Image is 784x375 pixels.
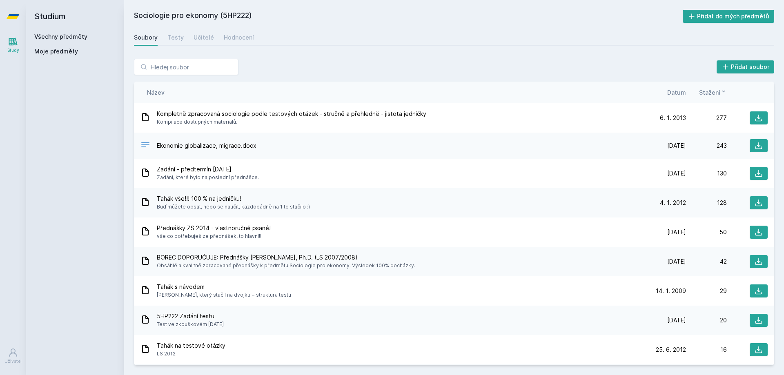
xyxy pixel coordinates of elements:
div: Testy [167,33,184,42]
span: vše co potřebuješ ze přednášek, to hlavní!! [157,232,271,240]
span: [DATE] [667,316,686,324]
div: Soubory [134,33,158,42]
span: [DATE] [667,169,686,178]
span: Kompilace dostupných materiálů. [157,118,426,126]
span: BOREC DOPORUČUJE: Přednášky [PERSON_NAME], Ph.D. (LS 2007/2008) [157,253,415,262]
button: Stažení [699,88,727,97]
div: 16 [686,346,727,354]
a: Učitelé [194,29,214,46]
span: 5HP222 Zadání testu [157,312,224,320]
span: [PERSON_NAME], který stačil na dvojku + struktura testu [157,291,291,299]
button: Přidat do mých předmětů [683,10,775,23]
div: Hodnocení [224,33,254,42]
div: 128 [686,199,727,207]
span: [DATE] [667,142,686,150]
span: [DATE] [667,257,686,266]
button: Datum [667,88,686,97]
div: Study [7,47,19,53]
div: Uživatel [4,358,22,364]
span: LS 2012 [157,350,225,358]
span: Ekonomie globalizace, migrace.docx [157,142,256,150]
div: 29 [686,287,727,295]
span: Zadání, které bylo na poslední přednášce. [157,173,259,182]
div: Učitelé [194,33,214,42]
div: 130 [686,169,727,178]
span: Moje předměty [34,47,78,55]
input: Hledej soubor [134,59,238,75]
div: 277 [686,114,727,122]
div: 20 [686,316,727,324]
span: Kompletně zpracovaná sociologie podle testových otázek - stručně a přehledně - jistota jedničky [157,110,426,118]
a: Všechny předměty [34,33,87,40]
span: [DATE] [667,228,686,236]
div: 243 [686,142,727,150]
div: 50 [686,228,727,236]
span: Zadání - předtermín [DATE] [157,165,259,173]
button: Název [147,88,165,97]
span: Tahák vše!!! 100 % na jedničku! [157,195,310,203]
a: Uživatel [2,344,24,368]
h2: Sociologie pro ekonomy (5HP222) [134,10,683,23]
span: Tahák na testové otázky [157,342,225,350]
a: Soubory [134,29,158,46]
span: 14. 1. 2009 [656,287,686,295]
span: 4. 1. 2012 [660,199,686,207]
span: Stažení [699,88,720,97]
a: Testy [167,29,184,46]
span: Tahák s návodem [157,283,291,291]
span: 6. 1. 2013 [660,114,686,122]
span: Obsáhlé a kvalitně zpracované přednášky k předmětu Sociologie pro ekonomy. Výsledek 100% docházky. [157,262,415,270]
div: 42 [686,257,727,266]
span: Test ve zkouškovém [DATE] [157,320,224,328]
span: Buď můžete opsat, nebo se naučit, každopádně na 1 to stačilo :) [157,203,310,211]
a: Study [2,33,24,58]
div: DOCX [140,140,150,152]
button: Přidat soubor [717,60,775,73]
span: 25. 6. 2012 [656,346,686,354]
span: Přednášky ZS 2014 - vlastnoručně psané! [157,224,271,232]
a: Hodnocení [224,29,254,46]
